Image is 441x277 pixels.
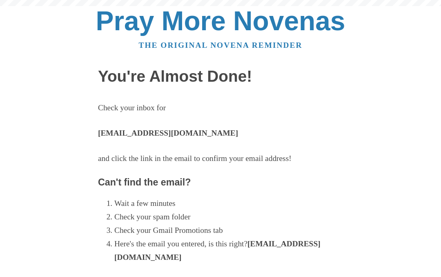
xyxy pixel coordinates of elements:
li: Wait a few minutes [114,197,343,210]
li: Check your spam folder [114,210,343,224]
li: Here's the email you entered, is this right? [114,237,343,264]
h3: Can't find the email? [98,177,343,188]
p: and click the link in the email to confirm your email address! [98,152,343,165]
li: Check your Gmail Promotions tab [114,224,343,237]
strong: [EMAIL_ADDRESS][DOMAIN_NAME] [98,129,238,137]
a: Pray More Novenas [96,6,345,36]
h1: You're Almost Done! [98,68,343,85]
strong: [EMAIL_ADDRESS][DOMAIN_NAME] [114,239,321,261]
a: The original novena reminder [139,41,303,49]
p: Check your inbox for [98,101,343,115]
